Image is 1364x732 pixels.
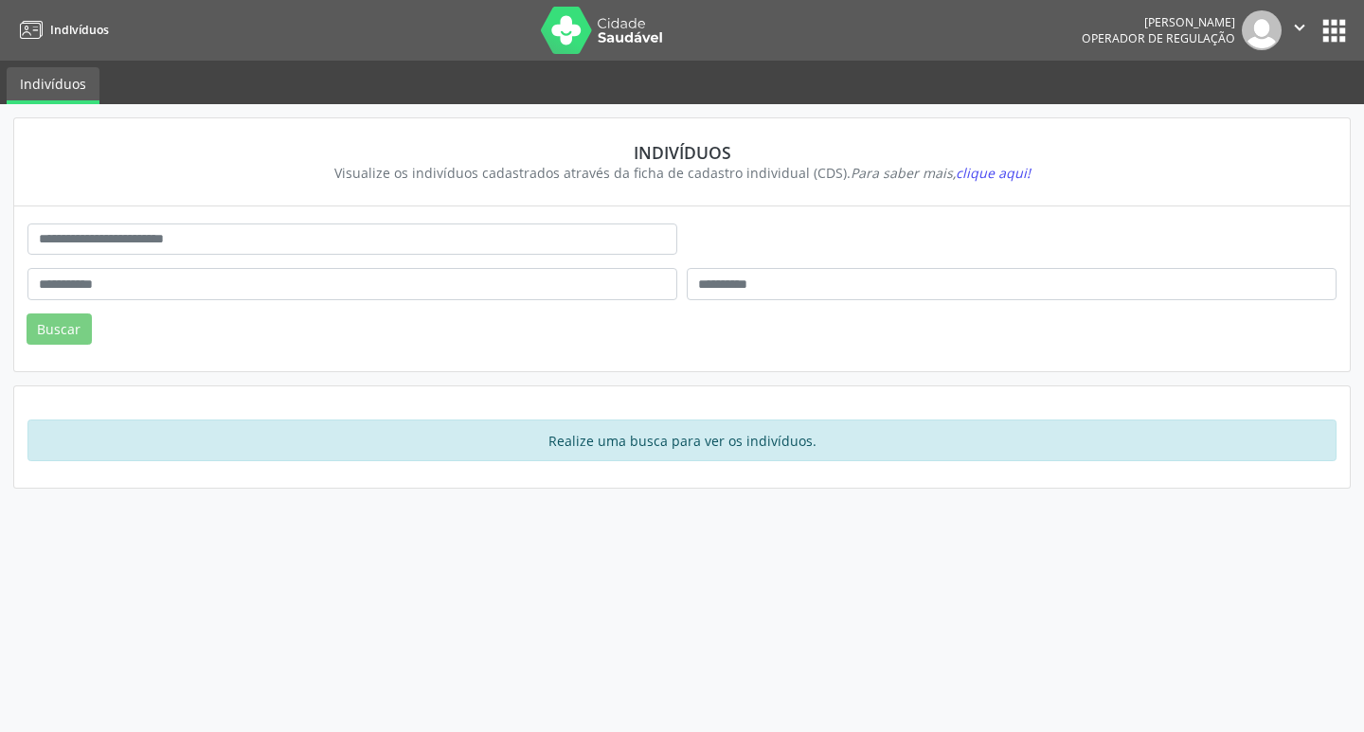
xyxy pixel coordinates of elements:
img: img [1242,10,1282,50]
div: Realize uma busca para ver os indivíduos. [27,420,1337,461]
a: Indivíduos [13,14,109,45]
span: Operador de regulação [1082,30,1235,46]
i:  [1289,17,1310,38]
button: Buscar [27,313,92,346]
a: Indivíduos [7,67,99,104]
div: [PERSON_NAME] [1082,14,1235,30]
span: clique aqui! [956,164,1031,182]
button: apps [1318,14,1351,47]
div: Indivíduos [41,142,1323,163]
i: Para saber mais, [851,164,1031,182]
button:  [1282,10,1318,50]
span: Indivíduos [50,22,109,38]
div: Visualize os indivíduos cadastrados através da ficha de cadastro individual (CDS). [41,163,1323,183]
